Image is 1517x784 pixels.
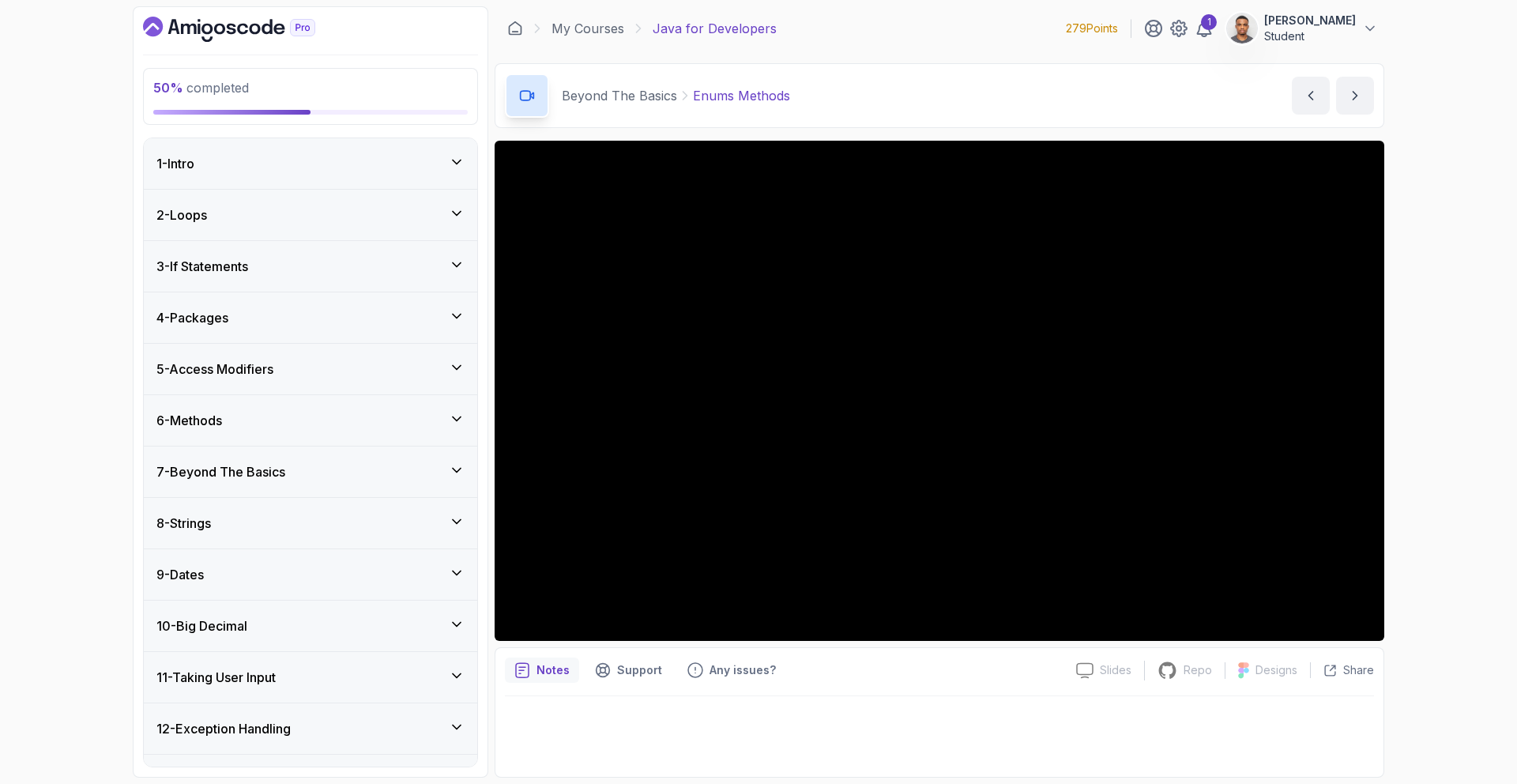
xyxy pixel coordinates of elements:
[156,565,204,584] h3: 9 - Dates
[505,658,579,683] button: notes button
[143,17,352,42] a: Dashboard
[1255,662,1297,678] p: Designs
[144,395,477,446] button: 6-Methods
[156,462,285,481] h3: 7 - Beyond The Basics
[693,86,790,105] p: Enums Methods
[678,658,785,683] button: Feedback button
[144,241,477,292] button: 3-If Statements
[1227,13,1257,43] img: user profile image
[144,703,477,754] button: 12-Exception Handling
[156,154,194,173] h3: 1 - Intro
[153,80,183,96] span: 50 %
[156,514,211,533] h3: 8 - Strings
[1264,13,1356,28] p: [PERSON_NAME]
[144,292,477,343] button: 4-Packages
[156,411,222,430] h3: 6 - Methods
[144,344,477,394] button: 5-Access Modifiers
[156,205,207,224] h3: 2 - Loops
[156,308,228,327] h3: 4 - Packages
[156,616,247,635] h3: 10 - Big Decimal
[617,662,662,678] p: Support
[1195,19,1214,38] a: 1
[1184,662,1212,678] p: Repo
[1292,77,1330,115] button: previous content
[585,658,672,683] button: Support button
[156,719,291,738] h3: 12 - Exception Handling
[156,257,248,276] h3: 3 - If Statements
[710,662,776,678] p: Any issues?
[1226,13,1378,44] button: user profile image[PERSON_NAME]Student
[1310,662,1374,678] button: Share
[1201,14,1217,30] div: 1
[495,141,1384,641] iframe: 9 - Enums Methods
[144,498,477,548] button: 8-Strings
[144,447,477,497] button: 7-Beyond The Basics
[153,80,249,96] span: completed
[156,360,273,379] h3: 5 - Access Modifiers
[536,662,570,678] p: Notes
[653,19,777,38] p: Java for Developers
[1343,662,1374,678] p: Share
[144,138,477,189] button: 1-Intro
[1066,21,1118,36] p: 279 Points
[1336,77,1374,115] button: next content
[144,601,477,651] button: 10-Big Decimal
[144,549,477,600] button: 9-Dates
[156,668,276,687] h3: 11 - Taking User Input
[1264,28,1356,44] p: Student
[562,86,677,105] p: Beyond The Basics
[144,652,477,703] button: 11-Taking User Input
[507,21,523,36] a: Dashboard
[1100,662,1131,678] p: Slides
[144,190,477,240] button: 2-Loops
[551,19,624,38] a: My Courses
